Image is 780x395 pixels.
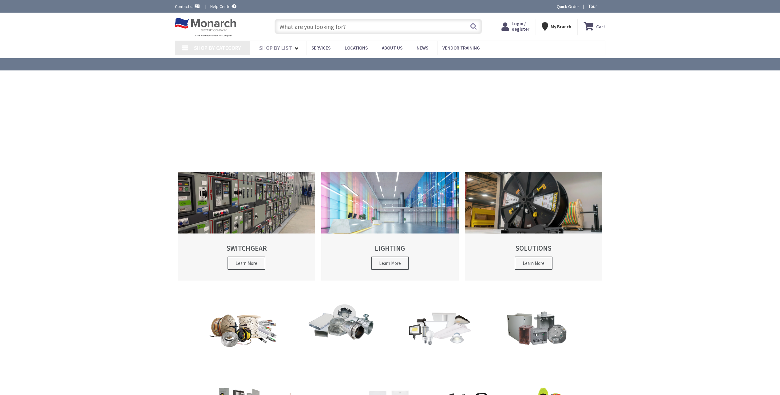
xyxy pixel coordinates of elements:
span: Tour [588,3,604,9]
span: Login / Register [512,21,529,32]
h2: Lighting [395,351,483,357]
strong: My Branch [551,24,571,30]
span: Shop [230,363,257,376]
span: About Us [382,45,402,51]
img: Monarch Electric Company [175,18,236,37]
h2: Wiring [198,353,290,359]
span: Learn More [371,257,409,270]
span: Vendor Training [442,45,480,51]
a: Help Center [210,3,236,10]
a: Quick Order [557,3,579,10]
a: LIGHTING Learn More [321,172,459,281]
h2: Enclosures & Boxes [492,351,581,357]
a: Wiring Shop [195,307,293,379]
div: My Branch [542,21,571,32]
a: Conduit, Fittings, Bodies, Raceways Shop [294,301,389,377]
span: Shop By List [259,44,292,51]
span: Shop [328,362,354,374]
strong: Cart [596,21,605,32]
span: Shop [426,362,452,374]
a: SOLUTIONS Learn More [465,172,602,281]
span: Learn More [515,257,552,270]
a: Lighting Shop [392,307,486,377]
span: News [417,45,428,51]
h2: LIGHTING [332,244,448,252]
a: Enclosures & Boxes Shop [489,307,584,377]
h2: SWITCHGEAR [189,244,305,252]
a: SWITCHGEAR Learn More [178,172,315,281]
input: What are you looking for? [275,19,482,34]
a: Cart [584,21,605,32]
span: Learn More [228,257,265,270]
a: Login / Register [501,21,529,32]
h2: Conduit, Fittings, Bodies, Raceways [297,345,386,357]
span: Shop By Category [194,44,241,51]
span: Shop [523,362,550,374]
h2: SOLUTIONS [476,244,592,252]
span: Services [311,45,331,51]
a: Contact us [175,3,201,10]
span: Locations [345,45,368,51]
